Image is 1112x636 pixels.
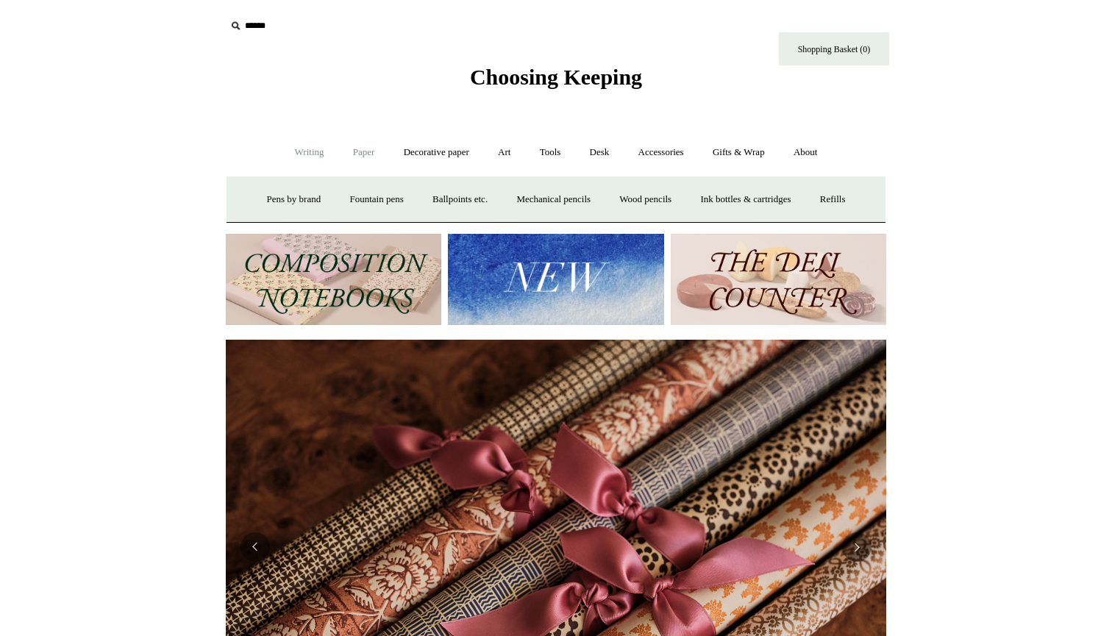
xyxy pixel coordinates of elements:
[779,32,889,65] a: Shopping Basket (0)
[391,133,482,172] a: Decorative paper
[336,180,416,219] a: Fountain pens
[340,133,388,172] a: Paper
[687,180,804,219] a: Ink bottles & cartridges
[470,76,642,87] a: Choosing Keeping
[671,234,886,326] img: The Deli Counter
[780,133,831,172] a: About
[503,180,604,219] a: Mechanical pencils
[625,133,697,172] a: Accessories
[282,133,338,172] a: Writing
[226,234,441,326] img: 202302 Composition ledgers.jpg__PID:69722ee6-fa44-49dd-a067-31375e5d54ec
[842,532,872,562] button: Next
[606,180,685,219] a: Wood pencils
[527,133,574,172] a: Tools
[485,133,524,172] a: Art
[419,180,501,219] a: Ballpoints etc.
[240,532,270,562] button: Previous
[577,133,623,172] a: Desk
[470,65,642,89] span: Choosing Keeping
[807,180,859,219] a: Refills
[699,133,778,172] a: Gifts & Wrap
[254,180,335,219] a: Pens by brand
[448,234,663,326] img: New.jpg__PID:f73bdf93-380a-4a35-bcfe-7823039498e1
